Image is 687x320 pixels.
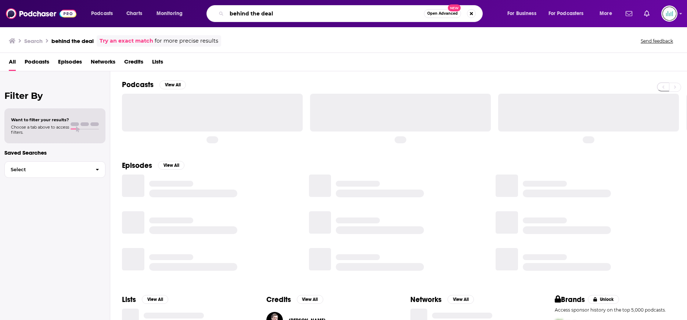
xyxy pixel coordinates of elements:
[555,295,585,304] h2: Brands
[6,7,76,21] img: Podchaser - Follow, Share and Rate Podcasts
[91,8,113,19] span: Podcasts
[126,8,142,19] span: Charts
[548,8,584,19] span: For Podcasters
[151,8,192,19] button: open menu
[424,9,461,18] button: Open AdvancedNew
[24,37,43,44] h3: Search
[448,4,461,11] span: New
[122,8,147,19] a: Charts
[213,5,490,22] div: Search podcasts, credits, & more...
[25,56,49,71] a: Podcasts
[544,8,594,19] button: open menu
[502,8,546,19] button: open menu
[9,56,16,71] a: All
[507,8,536,19] span: For Business
[266,295,323,304] a: CreditsView All
[122,295,168,304] a: ListsView All
[122,295,136,304] h2: Lists
[4,149,105,156] p: Saved Searches
[122,161,152,170] h2: Episodes
[661,6,677,22] img: User Profile
[588,295,619,304] button: Unlock
[594,8,621,19] button: open menu
[157,8,183,19] span: Monitoring
[661,6,677,22] button: Show profile menu
[266,295,291,304] h2: Credits
[410,295,474,304] a: NetworksView All
[639,38,675,44] button: Send feedback
[91,56,115,71] a: Networks
[86,8,122,19] button: open menu
[661,6,677,22] span: Logged in as podglomerate
[447,295,474,304] button: View All
[410,295,442,304] h2: Networks
[427,12,458,15] span: Open Advanced
[555,307,676,313] p: Access sponsor history on the top 5,000 podcasts.
[155,37,218,45] span: for more precise results
[600,8,612,19] span: More
[58,56,82,71] a: Episodes
[5,167,90,172] span: Select
[158,161,184,170] button: View All
[11,125,69,135] span: Choose a tab above to access filters.
[227,8,424,19] input: Search podcasts, credits, & more...
[142,295,168,304] button: View All
[623,7,635,20] a: Show notifications dropdown
[4,161,105,178] button: Select
[122,161,184,170] a: EpisodesView All
[297,295,323,304] button: View All
[51,37,94,44] h3: behind the deal
[122,80,186,89] a: PodcastsView All
[159,80,186,89] button: View All
[152,56,163,71] a: Lists
[641,7,652,20] a: Show notifications dropdown
[122,80,154,89] h2: Podcasts
[100,37,153,45] a: Try an exact match
[124,56,143,71] a: Credits
[4,90,105,101] h2: Filter By
[11,117,69,122] span: Want to filter your results?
